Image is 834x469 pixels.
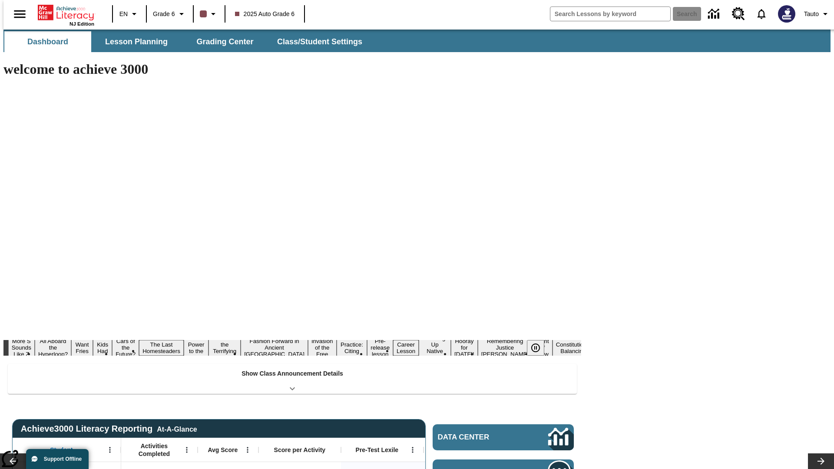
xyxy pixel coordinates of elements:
button: Grade: Grade 6, Select a grade [149,6,190,22]
div: Pause [527,340,553,356]
span: Achieve3000 Literacy Reporting [21,424,197,434]
button: Slide 11 Mixed Practice: Citing Evidence [337,334,367,362]
span: 2025 Auto Grade 6 [235,10,295,19]
button: Slide 5 Cars of the Future? [112,337,139,359]
button: Slide 12 Pre-release lesson [367,337,393,359]
span: Lesson Planning [105,37,168,47]
button: Open Menu [180,443,193,456]
button: Slide 15 Hooray for Constitution Day! [451,337,478,359]
h1: welcome to achieve 3000 [3,61,581,77]
span: Activities Completed [126,442,183,458]
div: SubNavbar [3,31,370,52]
button: Slide 3 Do You Want Fries With That? [71,327,93,369]
div: Home [38,3,94,26]
button: Class/Student Settings [270,31,369,52]
span: Data Center [438,433,519,442]
button: Slide 9 Fashion Forward in Ancient Rome [241,337,308,359]
button: Open Menu [241,443,254,456]
span: Support Offline [44,456,82,462]
span: Avg Score [208,446,238,454]
button: Open Menu [103,443,116,456]
span: Student [50,446,73,454]
span: Score per Activity [274,446,326,454]
button: Slide 14 Cooking Up Native Traditions [419,334,451,362]
span: Tauto [804,10,819,19]
span: Dashboard [27,37,68,47]
span: Pre-Test Lexile [356,446,399,454]
button: Class color is dark brown. Change class color [196,6,222,22]
button: Select a new avatar [773,3,801,25]
button: Lesson carousel, Next [808,453,834,469]
button: Slide 6 The Last Homesteaders [139,340,184,356]
button: Slide 7 Solar Power to the People [184,334,209,362]
span: EN [119,10,128,19]
button: Dashboard [4,31,91,52]
button: Slide 16 Remembering Justice O'Connor [478,337,533,359]
button: Open side menu [7,1,33,27]
input: search field [550,7,670,21]
button: Slide 10 The Invasion of the Free CD [308,330,337,365]
button: Pause [527,340,544,356]
span: Class/Student Settings [277,37,362,47]
div: At-A-Glance [157,424,197,433]
a: Notifications [750,3,773,25]
a: Data Center [703,2,727,26]
div: Show Class Announcement Details [8,364,577,394]
button: Support Offline [26,449,89,469]
p: Show Class Announcement Details [242,369,343,378]
button: Slide 8 Attack of the Terrifying Tomatoes [208,334,241,362]
img: Avatar [778,5,795,23]
span: Grade 6 [153,10,175,19]
button: Lesson Planning [93,31,180,52]
button: Slide 13 Career Lesson [393,340,419,356]
a: Resource Center, Will open in new tab [727,2,750,26]
button: Language: EN, Select a language [116,6,143,22]
button: Slide 1 More S Sounds Like Z [8,337,35,359]
div: SubNavbar [3,30,831,52]
button: Grading Center [182,31,268,52]
button: Open Menu [406,443,419,456]
a: Home [38,4,94,21]
a: Data Center [433,424,574,450]
button: Profile/Settings [801,6,834,22]
button: Slide 4 Dirty Jobs Kids Had To Do [93,327,112,369]
button: Slide 18 The Constitution's Balancing Act [553,334,594,362]
span: NJ Edition [69,21,94,26]
button: Slide 2 All Aboard the Hyperloop? [35,337,71,359]
span: Grading Center [196,37,253,47]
